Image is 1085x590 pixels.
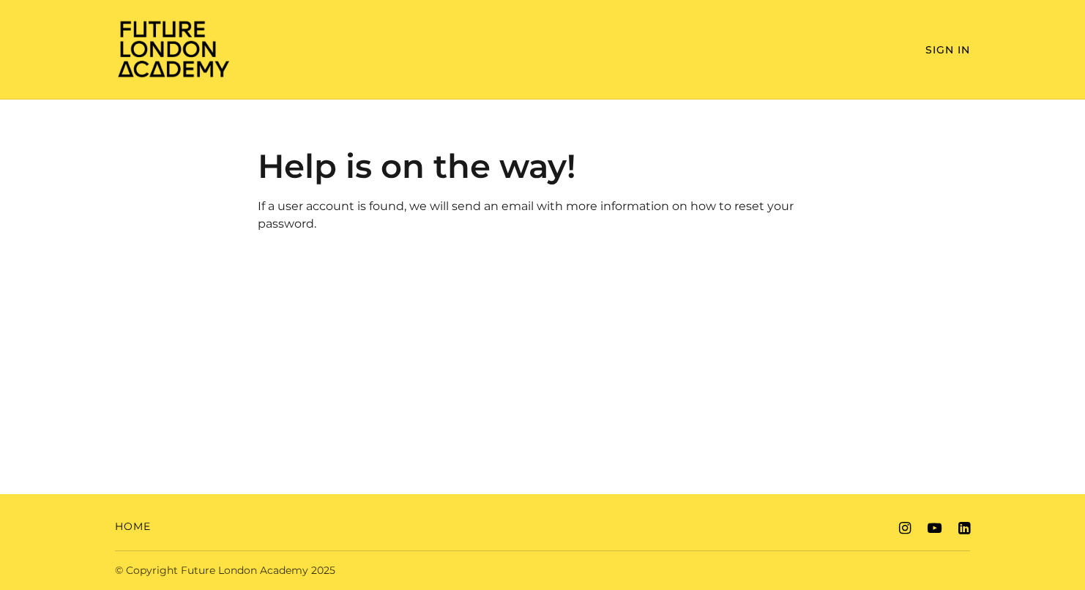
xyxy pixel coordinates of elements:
[115,519,151,534] a: Home
[258,146,828,186] h2: Help is on the way!
[925,43,970,56] a: Sign In
[115,19,232,78] img: Home Page
[103,563,542,578] div: © Copyright Future London Academy 2025
[258,198,828,233] p: If a user account is found, we will send an email with more information on how to reset your pass...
